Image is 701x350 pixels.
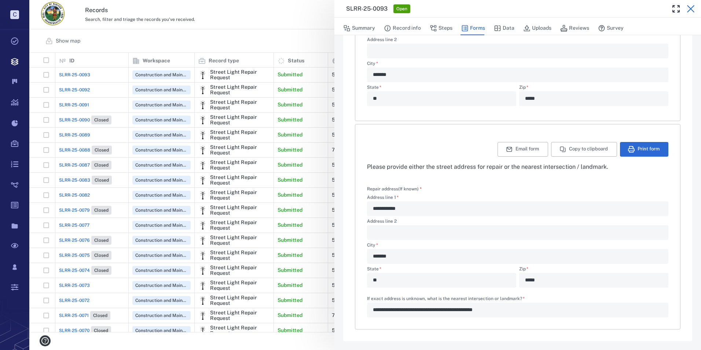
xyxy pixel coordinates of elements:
[395,6,409,12] span: Open
[461,21,485,35] button: Forms
[669,1,683,16] button: Toggle Fullscreen
[683,1,698,16] button: Close
[551,142,617,157] button: Copy to clipboard
[10,10,19,19] p: C
[346,4,388,13] h3: SLRR-25-0093
[367,85,516,91] label: State
[367,243,668,249] label: City
[494,21,514,35] button: Data
[367,303,668,317] div: If exact address is unknown, what is the nearest intersection or landmark?
[620,142,668,157] button: Print form
[430,21,452,35] button: Steps
[367,37,668,44] label: Address line 2
[343,21,375,35] button: Summary
[420,186,422,192] span: required
[367,195,668,201] label: Address line 1
[367,296,668,303] label: If exact address is unknown, what is the nearest intersection or landmark?
[560,21,589,35] button: Reviews
[367,186,422,192] label: Repair address(If known)
[498,142,548,157] button: Email form
[367,219,668,225] label: Address line 2
[384,21,421,35] button: Record info
[523,21,551,35] button: Uploads
[519,85,668,91] label: Zip
[598,21,624,35] button: Survey
[367,61,668,68] label: City
[519,267,668,273] label: Zip
[16,5,32,12] span: Help
[367,267,516,273] label: State
[367,163,668,171] div: Please provide either the street address for repair or the nearest intersection / landmark.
